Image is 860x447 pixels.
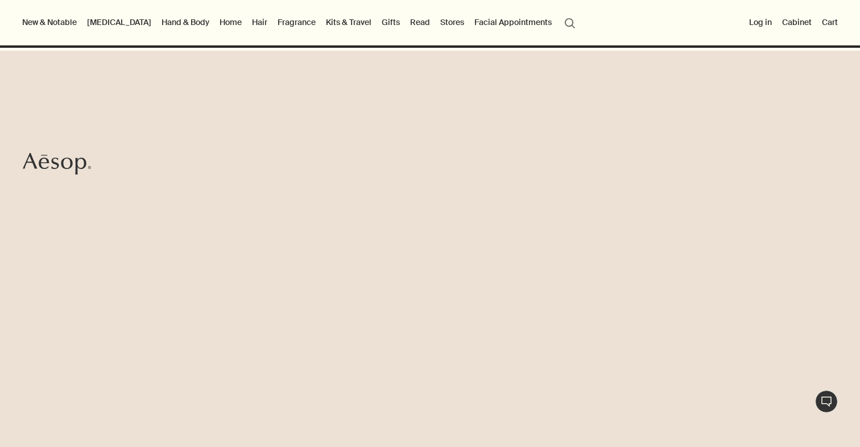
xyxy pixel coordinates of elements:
p: We offer skin, hair and body care formulations created with meticulous attention to detail, and w... [143,187,384,234]
a: Read [408,15,432,30]
button: Cart [820,15,840,30]
a: Aesop [20,150,94,181]
h1: Our story [143,156,384,179]
a: Kits & Travel [324,15,374,30]
button: Open search [560,11,580,33]
img: Aesop products on shelf below a pot plant. [430,93,860,353]
a: Home [217,15,244,30]
a: Hand & Body [159,15,212,30]
a: Cabinet [780,15,814,30]
a: Hair [250,15,270,30]
button: Log in [747,15,774,30]
a: Fragrance [275,15,318,30]
svg: Aesop [23,152,91,175]
a: [MEDICAL_DATA] [85,15,154,30]
button: Stores [438,15,466,30]
button: New & Notable [20,15,79,30]
button: Chat en direct [815,390,838,413]
a: Facial Appointments [472,15,554,30]
a: Gifts [379,15,402,30]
